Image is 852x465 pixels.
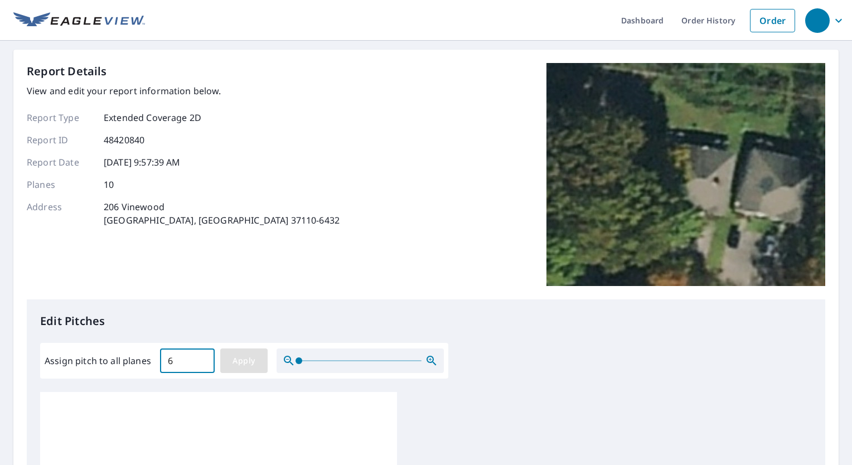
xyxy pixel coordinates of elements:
[27,178,94,191] p: Planes
[229,354,259,368] span: Apply
[13,12,145,29] img: EV Logo
[27,156,94,169] p: Report Date
[104,133,144,147] p: 48420840
[45,354,151,367] label: Assign pitch to all planes
[750,9,795,32] a: Order
[104,200,340,227] p: 206 Vinewood [GEOGRAPHIC_DATA], [GEOGRAPHIC_DATA] 37110-6432
[104,178,114,191] p: 10
[220,348,268,373] button: Apply
[27,200,94,227] p: Address
[40,313,812,330] p: Edit Pitches
[27,63,107,80] p: Report Details
[27,111,94,124] p: Report Type
[104,111,201,124] p: Extended Coverage 2D
[27,84,340,98] p: View and edit your report information below.
[27,133,94,147] p: Report ID
[104,156,181,169] p: [DATE] 9:57:39 AM
[160,345,215,376] input: 00.0
[546,63,825,286] img: Top image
